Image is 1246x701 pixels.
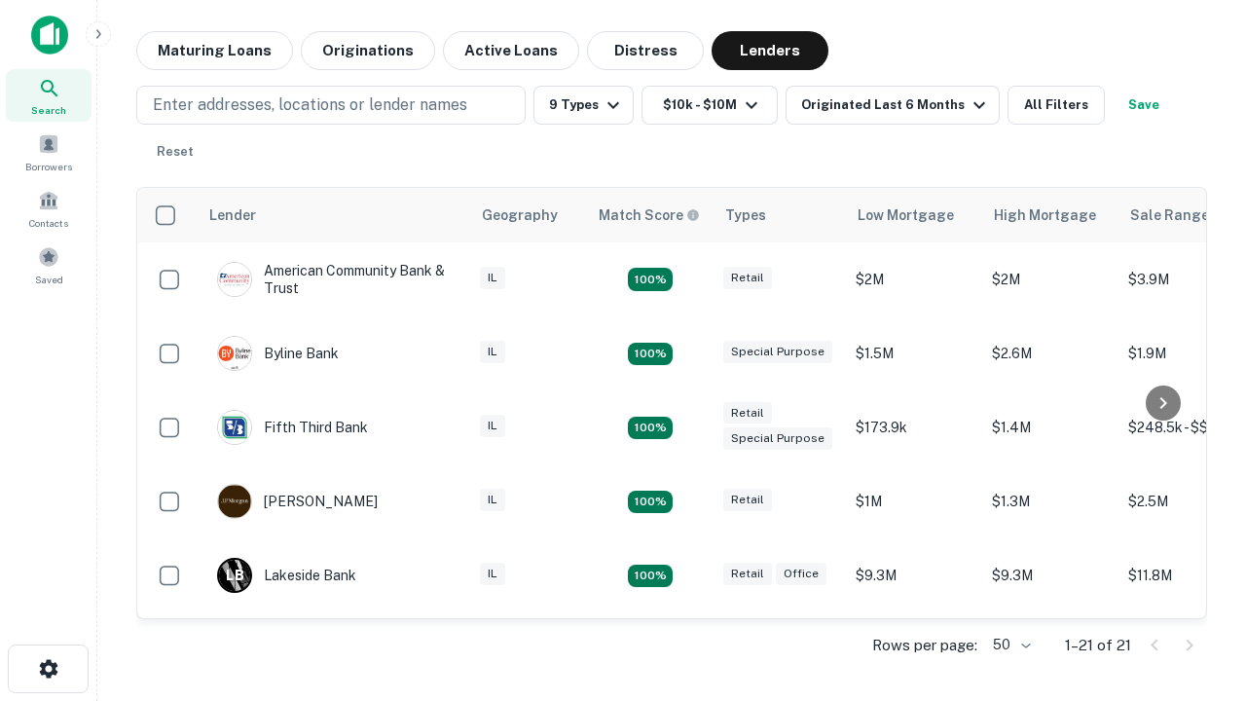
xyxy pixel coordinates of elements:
button: Lenders [712,31,828,70]
img: picture [218,337,251,370]
th: Types [714,188,846,242]
div: American Community Bank & Trust [217,262,451,297]
button: Distress [587,31,704,70]
td: $2M [846,242,982,316]
a: Borrowers [6,126,92,178]
img: capitalize-icon.png [31,16,68,55]
div: Retail [723,563,772,585]
div: Fifth Third Bank [217,410,368,445]
button: $10k - $10M [641,86,778,125]
div: Matching Properties: 2, hasApolloMatch: undefined [628,268,673,291]
td: $2.6M [982,316,1118,390]
a: Contacts [6,182,92,235]
td: $1.5M [846,612,982,686]
span: Search [31,102,66,118]
button: Maturing Loans [136,31,293,70]
div: Matching Properties: 3, hasApolloMatch: undefined [628,565,673,588]
td: $2M [982,242,1118,316]
div: Lakeside Bank [217,558,356,593]
a: Saved [6,239,92,291]
div: IL [480,341,505,363]
div: Capitalize uses an advanced AI algorithm to match your search with the best lender. The match sco... [599,204,700,226]
img: picture [218,263,251,296]
button: Reset [144,132,206,171]
span: Contacts [29,215,68,231]
td: $1M [846,464,982,538]
div: Types [725,203,766,227]
div: Retail [723,489,772,511]
div: Matching Properties: 2, hasApolloMatch: undefined [628,491,673,514]
td: $5.4M [982,612,1118,686]
div: Special Purpose [723,341,832,363]
h6: Match Score [599,204,696,226]
div: Originated Last 6 Months [801,93,991,117]
div: Retail [723,402,772,424]
iframe: Chat Widget [1149,483,1246,576]
button: 9 Types [533,86,634,125]
span: Borrowers [25,159,72,174]
div: Matching Properties: 3, hasApolloMatch: undefined [628,343,673,366]
span: Saved [35,272,63,287]
td: $1.3M [982,464,1118,538]
p: 1–21 of 21 [1065,634,1131,657]
img: picture [218,411,251,444]
button: All Filters [1008,86,1105,125]
button: Originated Last 6 Months [786,86,1000,125]
div: Retail [723,267,772,289]
div: IL [480,415,505,437]
div: Low Mortgage [858,203,954,227]
th: High Mortgage [982,188,1118,242]
td: $173.9k [846,390,982,464]
p: L B [226,566,243,586]
button: Enter addresses, locations or lender names [136,86,526,125]
div: High Mortgage [994,203,1096,227]
div: IL [480,563,505,585]
td: $9.3M [982,538,1118,612]
th: Lender [198,188,470,242]
a: Search [6,69,92,122]
th: Geography [470,188,587,242]
div: Special Purpose [723,427,832,450]
div: IL [480,489,505,511]
p: Rows per page: [872,634,977,657]
div: Lender [209,203,256,227]
button: Active Loans [443,31,579,70]
p: Enter addresses, locations or lender names [153,93,467,117]
div: Geography [482,203,558,227]
div: [PERSON_NAME] [217,484,378,519]
div: Byline Bank [217,336,339,371]
button: Save your search to get updates of matches that match your search criteria. [1113,86,1175,125]
div: Sale Range [1130,203,1209,227]
div: Office [776,563,826,585]
div: IL [480,267,505,289]
td: $9.3M [846,538,982,612]
td: $1.4M [982,390,1118,464]
th: Low Mortgage [846,188,982,242]
div: 50 [985,631,1034,659]
th: Capitalize uses an advanced AI algorithm to match your search with the best lender. The match sco... [587,188,714,242]
img: picture [218,485,251,518]
div: Matching Properties: 2, hasApolloMatch: undefined [628,417,673,440]
button: Originations [301,31,435,70]
td: $1.5M [846,316,982,390]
